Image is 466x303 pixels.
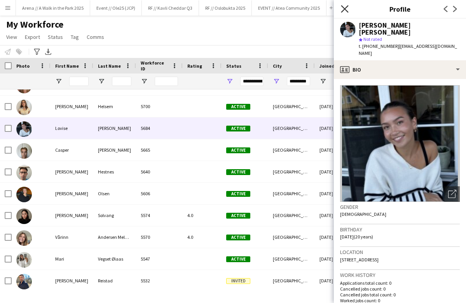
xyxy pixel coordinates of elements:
div: 5700 [136,96,183,117]
span: | [EMAIL_ADDRESS][DOMAIN_NAME] [359,43,457,56]
input: Last Name Filter Input [112,77,131,86]
div: Olsen [93,183,136,204]
img: Vårinn Andersen Melhus [16,230,32,246]
span: Photo [16,63,30,69]
img: Lovise Linde Forgård [16,121,32,137]
span: Status [48,33,63,40]
img: Isabella Solvang [16,208,32,224]
h3: Location [340,249,460,256]
div: Lovise [51,117,93,139]
div: 4.0 [183,226,222,248]
div: [DATE] [315,248,361,270]
span: My Workforce [6,19,63,30]
div: Reistad [93,270,136,291]
h3: Work history [340,271,460,278]
span: Active [226,104,250,110]
div: Andersen Melhus [93,226,136,248]
span: Status [226,63,241,69]
span: Workforce ID [141,60,169,72]
span: View [6,33,17,40]
span: Comms [87,33,104,40]
p: Cancelled jobs count: 0 [340,286,460,292]
a: Export [22,32,43,42]
div: Casper [51,139,93,161]
a: Status [45,32,66,42]
div: [PERSON_NAME] [PERSON_NAME] [359,22,460,36]
div: Helsem [93,96,136,117]
span: Last Name [98,63,121,69]
span: Active [226,235,250,240]
p: Cancelled jobs total count: 0 [340,292,460,298]
div: [PERSON_NAME] [51,96,93,117]
div: [DATE] [315,117,361,139]
button: Open Filter Menu [141,78,148,85]
span: t. [PHONE_NUMBER] [359,43,399,49]
div: [PERSON_NAME] [51,183,93,204]
app-action-btn: Export XLSX [44,47,53,56]
span: Active [226,126,250,131]
span: Active [226,191,250,197]
button: Open Filter Menu [319,78,326,85]
img: Casper Nilsen [16,143,32,159]
div: [DATE] [315,226,361,248]
span: Invited [226,278,250,284]
div: [GEOGRAPHIC_DATA] [268,139,315,161]
div: [DATE] [315,161,361,182]
div: 5532 [136,270,183,291]
button: Open Filter Menu [55,78,62,85]
button: EVENT // Atea Community 2025 [252,0,326,16]
button: RF // Kavli Cheddar Q3 [142,0,199,16]
a: View [3,32,20,42]
div: 5574 [136,205,183,226]
span: [DATE] (20 years) [340,234,373,240]
div: Vårinn [51,226,93,248]
img: Andrine Mari Olsen [16,187,32,202]
a: Comms [84,32,107,42]
span: [STREET_ADDRESS] [340,257,379,263]
div: [GEOGRAPHIC_DATA] [268,96,315,117]
div: [DATE] [315,139,361,161]
span: Active [226,256,250,262]
div: Mari [51,248,93,270]
img: Crew avatar or photo [340,85,460,202]
div: Vegset Øiaas [93,248,136,270]
input: First Name Filter Input [69,77,89,86]
div: [PERSON_NAME] [93,117,136,139]
app-action-btn: Advanced filters [32,47,42,56]
button: Event // Ole25 (JCP) [90,0,142,16]
span: Joined [319,63,335,69]
div: Open photos pop-in [444,186,460,202]
div: 5570 [136,226,183,248]
button: Open Filter Menu [98,78,105,85]
div: [PERSON_NAME] [51,205,93,226]
div: [GEOGRAPHIC_DATA] [268,117,315,139]
input: Joined Filter Input [333,77,357,86]
h3: Birthday [340,226,460,233]
span: Rating [187,63,202,69]
div: [GEOGRAPHIC_DATA] [268,226,315,248]
div: [DATE] [315,270,361,291]
div: 5606 [136,183,183,204]
div: [PERSON_NAME] [93,139,136,161]
div: [DATE] [315,96,361,117]
img: Dina Helsem [16,100,32,115]
span: Not rated [363,36,382,42]
div: 5665 [136,139,183,161]
img: Jacob Andreas Reistad [16,274,32,289]
button: Arena // A Walk in the Park 2025 [16,0,90,16]
div: [GEOGRAPHIC_DATA] [268,205,315,226]
img: Mari Vegset Øiaas [16,252,32,268]
div: Solvang [93,205,136,226]
span: First Name [55,63,79,69]
span: City [273,63,282,69]
div: 5684 [136,117,183,139]
div: [GEOGRAPHIC_DATA] [268,183,315,204]
h3: Gender [340,203,460,210]
span: [DEMOGRAPHIC_DATA] [340,211,386,217]
input: Workforce ID Filter Input [155,77,178,86]
span: Active [226,147,250,153]
p: Applications total count: 0 [340,280,460,286]
div: 5547 [136,248,183,270]
div: [PERSON_NAME] [51,161,93,182]
div: 5640 [136,161,183,182]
